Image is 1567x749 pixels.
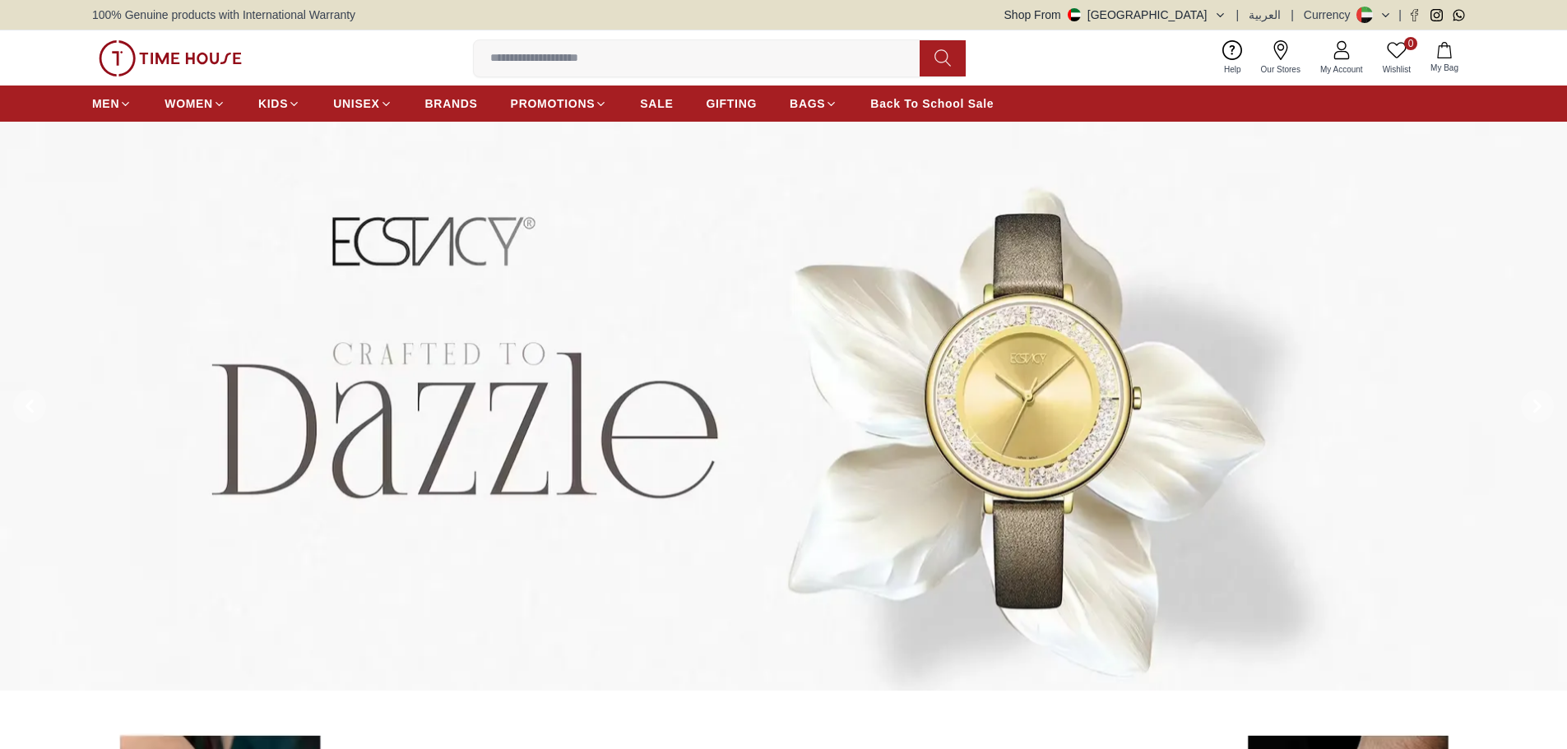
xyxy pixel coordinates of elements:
[92,7,355,23] span: 100% Genuine products with International Warranty
[511,95,596,112] span: PROMOTIONS
[790,95,825,112] span: BAGS
[258,89,300,118] a: KIDS
[1398,7,1402,23] span: |
[425,95,478,112] span: BRANDS
[511,89,608,118] a: PROMOTIONS
[1251,37,1310,79] a: Our Stores
[1453,9,1465,21] a: Whatsapp
[1236,7,1240,23] span: |
[1217,63,1248,76] span: Help
[1254,63,1307,76] span: Our Stores
[99,40,242,76] img: ...
[165,89,225,118] a: WOMEN
[1214,37,1251,79] a: Help
[706,89,757,118] a: GIFTING
[790,89,837,118] a: BAGS
[870,89,994,118] a: Back To School Sale
[1304,7,1357,23] div: Currency
[1291,7,1294,23] span: |
[258,95,288,112] span: KIDS
[1314,63,1370,76] span: My Account
[333,89,392,118] a: UNISEX
[1376,63,1417,76] span: Wishlist
[640,89,673,118] a: SALE
[706,95,757,112] span: GIFTING
[92,95,119,112] span: MEN
[1249,7,1281,23] button: العربية
[1373,37,1421,79] a: 0Wishlist
[640,95,673,112] span: SALE
[1421,39,1468,77] button: My Bag
[333,95,379,112] span: UNISEX
[1408,9,1421,21] a: Facebook
[870,95,994,112] span: Back To School Sale
[165,95,213,112] span: WOMEN
[1004,7,1226,23] button: Shop From[GEOGRAPHIC_DATA]
[92,89,132,118] a: MEN
[425,89,478,118] a: BRANDS
[1404,37,1417,50] span: 0
[1424,62,1465,74] span: My Bag
[1068,8,1081,21] img: United Arab Emirates
[1430,9,1443,21] a: Instagram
